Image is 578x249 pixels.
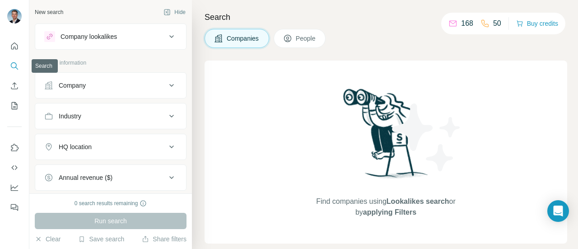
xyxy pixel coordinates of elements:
[59,81,86,90] div: Company
[339,86,433,187] img: Surfe Illustration - Woman searching with binoculars
[547,200,569,222] div: Open Intercom Messenger
[78,235,124,244] button: Save search
[35,105,186,127] button: Industry
[35,26,186,47] button: Company lookalikes
[35,59,186,67] p: Company information
[35,8,63,16] div: New search
[296,34,317,43] span: People
[61,32,117,41] div: Company lookalikes
[7,9,22,23] img: Avatar
[59,112,81,121] div: Industry
[35,75,186,96] button: Company
[75,199,147,207] div: 0 search results remaining
[7,160,22,176] button: Use Surfe API
[7,199,22,216] button: Feedback
[142,235,186,244] button: Share filters
[35,167,186,188] button: Annual revenue ($)
[386,97,467,178] img: Surfe Illustration - Stars
[516,17,558,30] button: Buy credits
[35,235,61,244] button: Clear
[59,173,112,182] div: Annual revenue ($)
[7,58,22,74] button: Search
[7,78,22,94] button: Enrich CSV
[227,34,260,43] span: Companies
[363,208,416,216] span: applying Filters
[59,142,92,151] div: HQ location
[35,136,186,158] button: HQ location
[313,196,458,218] span: Find companies using or by
[7,179,22,196] button: Dashboard
[461,18,473,29] p: 168
[205,11,567,23] h4: Search
[387,197,449,205] span: Lookalikes search
[7,140,22,156] button: Use Surfe on LinkedIn
[157,5,192,19] button: Hide
[7,98,22,114] button: My lists
[493,18,501,29] p: 50
[7,38,22,54] button: Quick start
